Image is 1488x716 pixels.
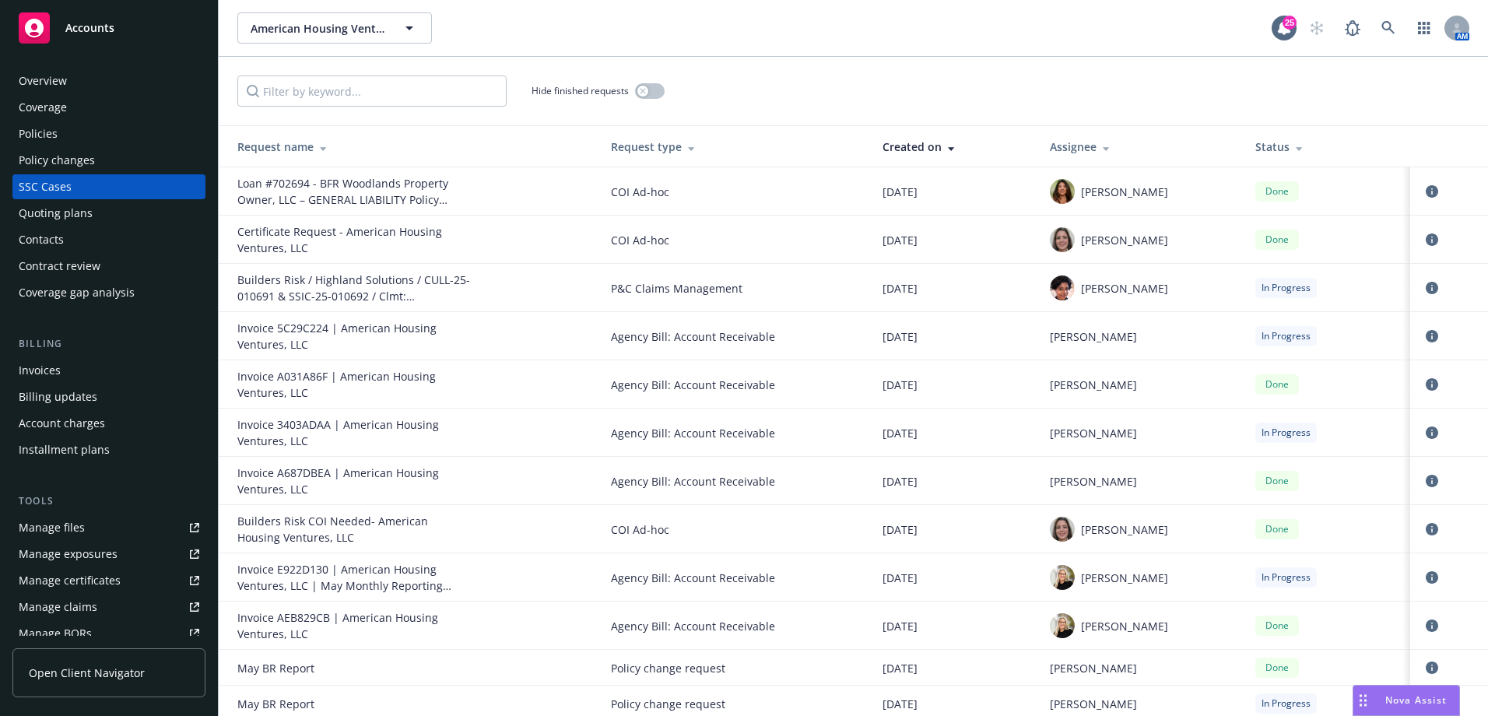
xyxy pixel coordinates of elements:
[237,368,471,401] div: Invoice A031A86F | American Housing Ventures, LLC
[883,521,918,538] span: [DATE]
[12,227,205,252] a: Contacts
[611,377,858,393] span: Agency Bill: Account Receivable
[1262,426,1311,440] span: In Progress
[237,696,471,712] div: May BR Report
[1262,329,1311,343] span: In Progress
[883,377,918,393] span: [DATE]
[19,121,58,146] div: Policies
[883,232,918,248] span: [DATE]
[12,437,205,462] a: Installment plans
[12,280,205,305] a: Coverage gap analysis
[1050,179,1075,204] img: photo
[1423,230,1441,249] a: circleInformation
[19,515,85,540] div: Manage files
[883,425,918,441] span: [DATE]
[1050,613,1075,638] img: photo
[12,6,205,50] a: Accounts
[12,411,205,436] a: Account charges
[237,75,507,107] input: Filter by keyword...
[1423,182,1441,201] a: circleInformation
[1353,685,1460,716] button: Nova Assist
[611,425,858,441] span: Agency Bill: Account Receivable
[19,411,105,436] div: Account charges
[1081,232,1168,248] span: [PERSON_NAME]
[1385,693,1447,707] span: Nova Assist
[19,358,61,383] div: Invoices
[1373,12,1404,44] a: Search
[1262,474,1293,488] span: Done
[1423,279,1441,297] a: circleInformation
[611,660,858,676] span: Policy change request
[19,95,67,120] div: Coverage
[12,201,205,226] a: Quoting plans
[1050,227,1075,252] img: photo
[1423,423,1441,442] a: circleInformation
[19,280,135,305] div: Coverage gap analysis
[65,22,114,34] span: Accounts
[12,358,205,383] a: Invoices
[19,68,67,93] div: Overview
[1262,184,1293,198] span: Done
[883,139,1025,155] div: Created on
[611,473,858,490] span: Agency Bill: Account Receivable
[1050,328,1137,345] span: [PERSON_NAME]
[19,542,118,567] div: Manage exposures
[1262,522,1293,536] span: Done
[1262,233,1293,247] span: Done
[611,280,858,297] span: P&C Claims Management
[1081,618,1168,634] span: [PERSON_NAME]
[1423,472,1441,490] a: circleInformation
[1262,570,1311,584] span: In Progress
[883,660,918,676] span: [DATE]
[1262,619,1293,633] span: Done
[1301,12,1332,44] a: Start snowing
[12,384,205,409] a: Billing updates
[883,184,918,200] span: [DATE]
[1050,139,1230,155] div: Assignee
[237,465,471,497] div: Invoice A687DBEA | American Housing Ventures, LLC
[237,320,471,353] div: Invoice 5C29C224 | American Housing Ventures, LLC
[237,513,471,546] div: Builders Risk COI Needed- American Housing Ventures, LLC
[237,12,432,44] button: American Housing Ventures, LLC
[19,437,110,462] div: Installment plans
[1050,660,1137,676] span: [PERSON_NAME]
[237,561,471,594] div: Invoice E922D130 | American Housing Ventures, LLC | May Monthly Reporting Invoice - Builders Risk...
[1283,16,1297,30] div: 25
[19,148,95,173] div: Policy changes
[883,280,918,297] span: [DATE]
[237,416,471,449] div: Invoice 3403ADAA | American Housing Ventures, LLC
[12,148,205,173] a: Policy changes
[12,121,205,146] a: Policies
[1262,377,1293,391] span: Done
[237,660,471,676] div: May BR Report
[12,515,205,540] a: Manage files
[1262,281,1311,295] span: In Progress
[12,254,205,279] a: Contract review
[12,621,205,646] a: Manage BORs
[532,84,629,97] span: Hide finished requests
[1081,521,1168,538] span: [PERSON_NAME]
[1081,570,1168,586] span: [PERSON_NAME]
[1050,696,1137,712] span: [PERSON_NAME]
[237,223,471,256] div: Certificate Request - American Housing Ventures, LLC
[611,521,858,538] span: COI Ad-hoc
[19,227,64,252] div: Contacts
[12,542,205,567] a: Manage exposures
[1081,184,1168,200] span: [PERSON_NAME]
[19,254,100,279] div: Contract review
[19,595,97,619] div: Manage claims
[1050,276,1075,300] img: photo
[1423,327,1441,346] a: circleInformation
[1262,697,1311,711] span: In Progress
[1050,473,1137,490] span: [PERSON_NAME]
[611,618,858,634] span: Agency Bill: Account Receivable
[237,609,471,642] div: Invoice AEB829CB | American Housing Ventures, LLC
[12,568,205,593] a: Manage certificates
[12,174,205,199] a: SSC Cases
[251,20,385,37] span: American Housing Ventures, LLC
[883,473,918,490] span: [DATE]
[611,139,858,155] div: Request type
[237,175,471,208] div: Loan #702694 - BFR Woodlands Property Owner, LLC – GENERAL LIABILITY Policy Effective 5/15/2025 (...
[611,232,858,248] span: COI Ad-hoc
[12,595,205,619] a: Manage claims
